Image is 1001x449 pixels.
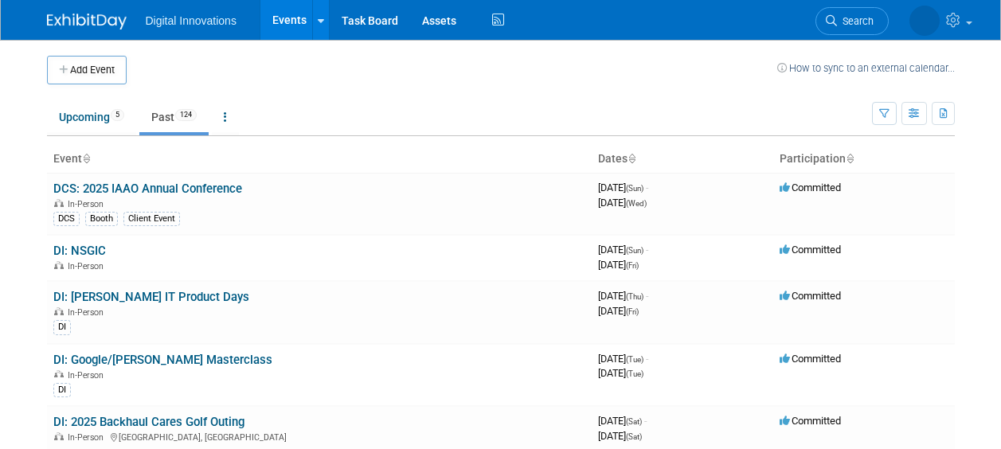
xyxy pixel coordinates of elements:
[626,355,643,364] span: (Tue)
[598,430,642,442] span: [DATE]
[54,370,64,378] img: In-Person Event
[53,290,249,304] a: DI: [PERSON_NAME] IT Product Days
[777,62,955,74] a: How to sync to an external calendar...
[598,305,639,317] span: [DATE]
[598,197,647,209] span: [DATE]
[47,56,127,84] button: Add Event
[47,146,592,173] th: Event
[85,212,118,226] div: Booth
[68,261,108,271] span: In-Person
[54,199,64,207] img: In-Person Event
[592,146,773,173] th: Dates
[598,182,648,193] span: [DATE]
[53,383,71,397] div: DI
[644,415,647,427] span: -
[646,353,648,365] span: -
[780,353,841,365] span: Committed
[53,182,242,196] a: DCS: 2025 IAAO Annual Conference
[146,14,237,27] span: Digital Innovations
[626,369,643,378] span: (Tue)
[780,415,841,427] span: Committed
[53,430,585,443] div: [GEOGRAPHIC_DATA], [GEOGRAPHIC_DATA]
[780,290,841,302] span: Committed
[175,109,197,121] span: 124
[598,415,647,427] span: [DATE]
[815,7,889,35] a: Search
[598,367,643,379] span: [DATE]
[68,307,108,318] span: In-Person
[111,109,124,121] span: 5
[626,417,642,426] span: (Sat)
[837,15,874,27] span: Search
[780,244,841,256] span: Committed
[82,152,90,165] a: Sort by Event Name
[53,320,71,334] div: DI
[626,432,642,441] span: (Sat)
[54,432,64,440] img: In-Person Event
[54,261,64,269] img: In-Person Event
[53,212,80,226] div: DCS
[54,307,64,315] img: In-Person Event
[53,415,244,429] a: DI: 2025 Backhaul Cares Golf Outing
[780,182,841,193] span: Committed
[626,184,643,193] span: (Sun)
[646,290,648,302] span: -
[846,152,854,165] a: Sort by Participation Type
[47,102,136,132] a: Upcoming5
[47,14,127,29] img: ExhibitDay
[909,6,940,36] img: Mollie Armatas
[628,152,635,165] a: Sort by Start Date
[123,212,180,226] div: Client Event
[626,199,647,208] span: (Wed)
[53,244,106,258] a: DI: NSGIC
[68,432,108,443] span: In-Person
[598,290,648,302] span: [DATE]
[68,370,108,381] span: In-Person
[773,146,955,173] th: Participation
[626,261,639,270] span: (Fri)
[139,102,209,132] a: Past124
[626,292,643,301] span: (Thu)
[626,246,643,255] span: (Sun)
[626,307,639,316] span: (Fri)
[68,199,108,209] span: In-Person
[646,244,648,256] span: -
[598,244,648,256] span: [DATE]
[598,259,639,271] span: [DATE]
[646,182,648,193] span: -
[598,353,648,365] span: [DATE]
[53,353,272,367] a: DI: Google/[PERSON_NAME] Masterclass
